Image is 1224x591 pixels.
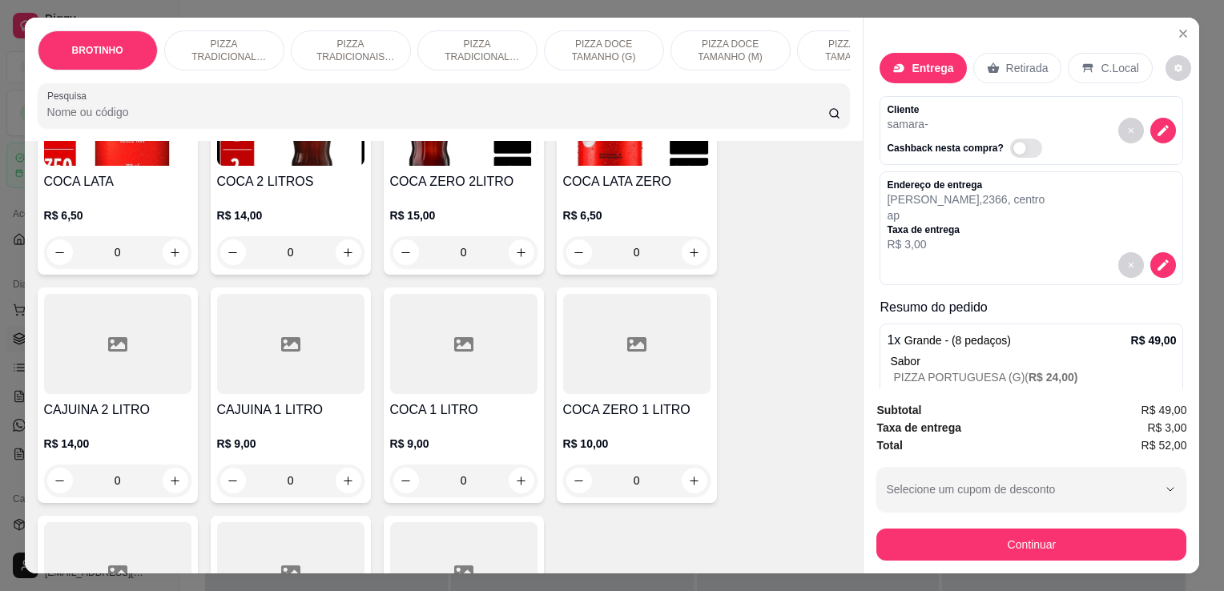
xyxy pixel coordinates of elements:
span: R$ 25,00 ) [1125,387,1174,400]
p: R$ 14,00 [44,436,191,452]
p: PIZZA DOCE TAMANHO (M) [684,38,777,63]
button: decrease-product-quantity [1118,118,1144,143]
p: R$ 6,50 [44,207,191,223]
span: R$ 52,00 [1141,436,1187,454]
h4: COCA LATA [44,172,191,191]
p: PIZZA DOCE TAMANHO (G) [558,38,650,63]
strong: Taxa de entrega [876,421,961,434]
h4: COCA 2 LITROS [217,172,364,191]
button: decrease-product-quantity [220,239,246,265]
button: decrease-product-quantity [393,239,419,265]
p: 1 x [887,331,1010,350]
button: decrease-product-quantity [47,468,73,493]
button: increase-product-quantity [163,239,188,265]
p: BROTINHO [72,44,123,57]
h4: CAJUINA 2 LITRO [44,400,191,420]
p: R$ 15,00 [390,207,538,223]
label: Pesquisa [47,89,92,103]
span: R$ 3,00 [1147,419,1186,436]
h4: COCA 1 LITRO [390,400,538,420]
p: R$ 9,00 [390,436,538,452]
p: Retirada [1006,60,1049,76]
p: Resumo do pedido [880,298,1183,317]
h4: COCA ZERO 2LITRO [390,172,538,191]
button: decrease-product-quantity [220,468,246,493]
h4: COCA ZERO 1 LITRO [563,400,711,420]
button: increase-product-quantity [336,468,361,493]
label: Automatic updates [1010,139,1049,158]
button: decrease-product-quantity [1166,55,1191,81]
button: increase-product-quantity [682,468,707,493]
button: Selecione um cupom de desconto [876,467,1186,512]
p: Endereço de entrega [887,179,1045,191]
button: increase-product-quantity [682,239,707,265]
p: PIZZA TRADICIONAL TAMANHO (G) [178,38,271,63]
button: increase-product-quantity [336,239,361,265]
p: R$ 3,00 [887,236,1045,252]
p: samara - [887,116,1048,132]
p: R$ 6,50 [563,207,711,223]
p: ap [887,207,1045,223]
button: decrease-product-quantity [566,239,592,265]
input: Pesquisa [47,104,828,120]
p: PIZZA DOCE TAMANHO (P) [811,38,904,63]
p: R$ 49,00 [1131,332,1177,348]
strong: Total [876,439,902,452]
p: R$ 14,00 [217,207,364,223]
button: increase-product-quantity [509,239,534,265]
button: decrease-product-quantity [1150,252,1176,278]
button: decrease-product-quantity [393,468,419,493]
p: PIZZA TRADICIONAL TAMANHO (P) [431,38,524,63]
p: R$ 9,00 [217,436,364,452]
p: R$ 10,00 [563,436,711,452]
p: [PERSON_NAME] , 2366 , centro [887,191,1045,207]
p: PIZZA PORTUGUESA (G) ( [893,369,1176,385]
h4: COCA LATA ZERO [563,172,711,191]
p: Cliente [887,103,1048,116]
strong: Subtotal [876,404,921,416]
div: Sabor [890,353,1176,369]
p: Entrega [912,60,953,76]
button: decrease-product-quantity [1118,252,1144,278]
button: increase-product-quantity [163,468,188,493]
button: increase-product-quantity [509,468,534,493]
p: PIZZA TRADICIONAIS TAMANHO (M) [304,38,397,63]
p: Taxa de entrega [887,223,1045,236]
span: R$ 24,00 ) [1029,371,1078,384]
button: decrease-product-quantity [1150,118,1176,143]
h4: CAJUINA 1 LITRO [217,400,364,420]
p: C.Local [1101,60,1138,76]
button: decrease-product-quantity [566,468,592,493]
button: decrease-product-quantity [47,239,73,265]
button: Close [1170,21,1196,46]
span: R$ 49,00 [1141,401,1187,419]
p: PIZZA CALABRESA C/CHEDDAR ORIGINAL ( [893,385,1176,401]
span: Grande - (8 pedaços) [904,334,1011,347]
button: Continuar [876,529,1186,561]
p: Cashback nesta compra? [887,142,1003,155]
